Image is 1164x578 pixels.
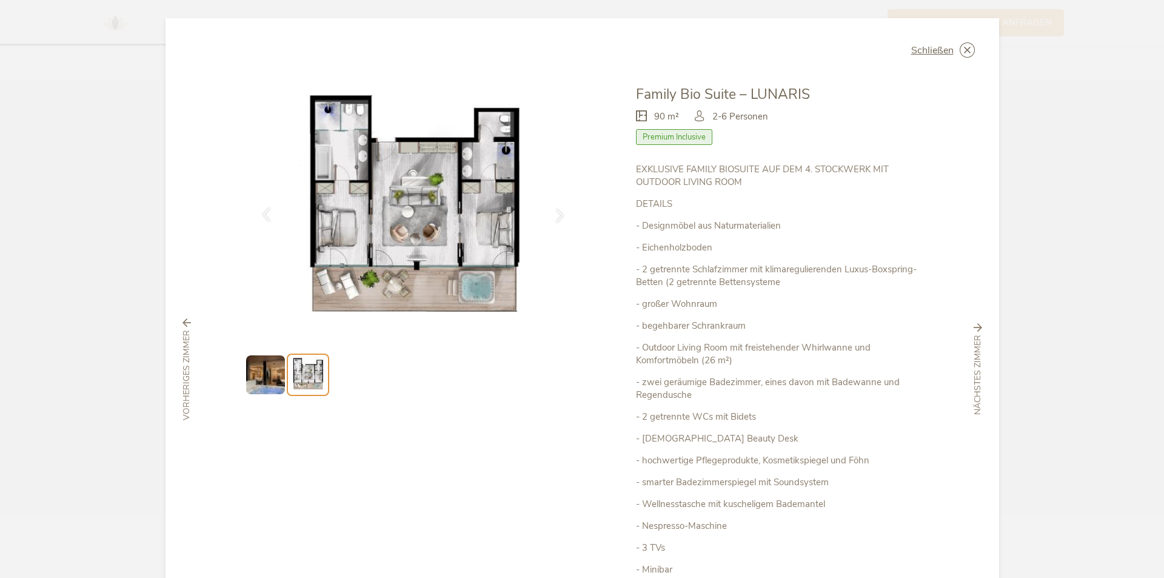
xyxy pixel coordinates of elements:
p: - Designmöbel aus Naturmaterialien [636,220,920,232]
p: - Eichenholzboden [636,241,920,254]
p: - [DEMOGRAPHIC_DATA] Beauty Desk [636,432,920,445]
p: - begehbarer Schrankraum [636,320,920,332]
span: Family Bio Suite – LUNARIS [636,85,810,104]
img: Preview [290,357,326,393]
p: - Outdoor Living Room mit freistehender Whirlwanne und Komfortmöbeln (26 m²) [636,341,920,367]
p: - smarter Badezimmerspiegel mit Soundsystem [636,476,920,489]
p: - großer Wohnraum [636,298,920,311]
span: 90 m² [654,110,679,123]
span: vorheriges Zimmer [181,330,193,420]
p: DETAILS [636,198,920,210]
span: Premium Inclusive [636,129,712,145]
p: - 2 getrennte Schlafzimmer mit klimaregulierenden Luxus-Boxspring-Betten (2 getrennte Bettensysteme [636,263,920,289]
img: Family Bio Suite – LUNARIS [244,85,583,338]
p: - 2 getrennte WCs mit Bidets [636,411,920,423]
p: - hochwertige Pflegeprodukte, Kosmetikspiegel und Föhn [636,454,920,467]
span: 2-6 Personen [712,110,768,123]
p: EXKLUSIVE FAMILY BIOSUITE AUF DEM 4. STOCKWERK MIT OUTDOOR LIVING ROOM [636,163,920,189]
p: - Wellnesstasche mit kuscheligem Bademantel [636,498,920,511]
p: - zwei geräumige Badezimmer, eines davon mit Badewanne und Regendusche [636,376,920,402]
img: Preview [246,355,285,394]
span: nächstes Zimmer [972,335,984,415]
